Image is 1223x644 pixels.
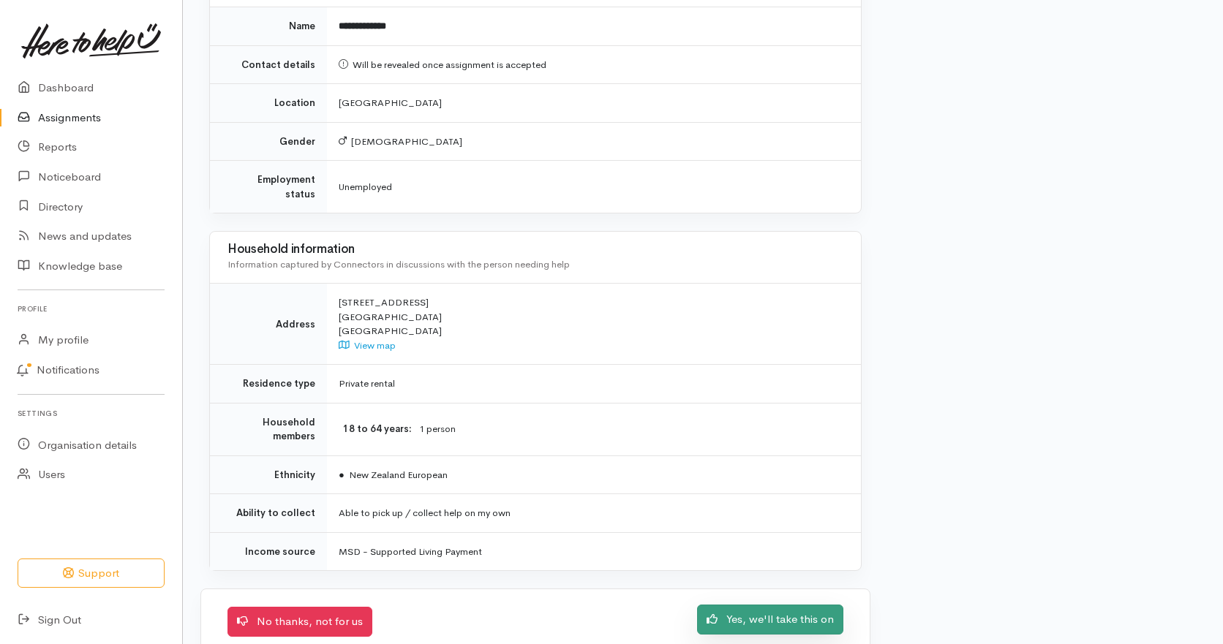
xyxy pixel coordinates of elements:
[210,45,327,84] td: Contact details
[210,122,327,161] td: Gender
[18,299,165,319] h6: Profile
[210,532,327,570] td: Income source
[18,558,165,588] button: Support
[210,494,327,533] td: Ability to collect
[227,243,843,257] h3: Household information
[339,135,462,148] span: [DEMOGRAPHIC_DATA]
[210,455,327,494] td: Ethnicity
[210,284,327,365] td: Address
[327,45,861,84] td: Will be revealed once assignment is accepted
[227,607,372,637] a: No thanks, not for us
[227,258,570,270] span: Information captured by Connectors in discussions with the person needing help
[419,422,843,437] dd: 1 person
[339,339,396,352] a: View map
[327,532,861,570] td: MSD - Supported Living Payment
[18,404,165,423] h6: Settings
[210,161,327,213] td: Employment status
[210,7,327,46] td: Name
[327,161,861,213] td: Unemployed
[210,403,327,455] td: Household members
[210,365,327,404] td: Residence type
[339,469,345,481] span: ●
[697,605,843,634] a: Yes, we'll take this on
[339,469,448,481] span: New Zealand European
[327,365,861,404] td: Private rental
[339,295,843,352] div: [STREET_ADDRESS] [GEOGRAPHIC_DATA] [GEOGRAPHIC_DATA]
[210,84,327,123] td: Location
[339,422,412,436] dt: 18 to 64 years
[327,494,861,533] td: Able to pick up / collect help on my own
[327,84,861,123] td: [GEOGRAPHIC_DATA]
